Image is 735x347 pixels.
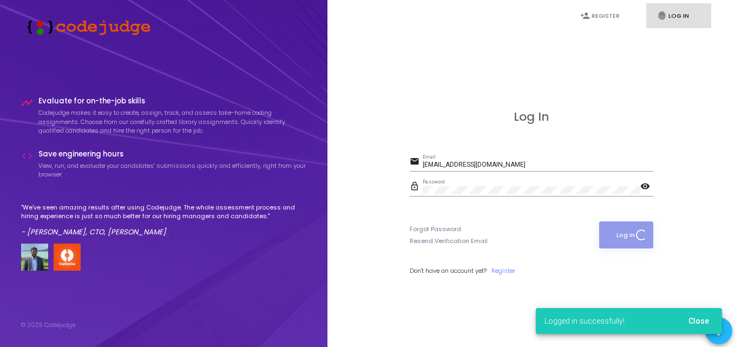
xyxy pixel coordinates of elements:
img: company-logo [54,244,81,271]
a: Register [491,266,515,276]
i: timeline [21,97,33,109]
em: - [PERSON_NAME], CTO, [PERSON_NAME] [21,227,166,237]
span: Don't have an account yet? [410,266,487,275]
p: "We've seen amazing results after using Codejudge. The whole assessment process and hiring experi... [21,203,307,221]
h4: Evaluate for on-the-job skills [38,97,307,106]
a: fingerprintLog In [646,3,711,29]
span: Logged in successfully! [544,316,625,326]
span: Close [688,317,709,325]
i: person_add [580,11,590,21]
a: Resend Verification Email [410,237,488,246]
div: © 2025 Codejudge [21,320,75,330]
img: user image [21,244,48,271]
p: Codejudge makes it easy to create, assign, track, and assess take-home coding assignments. Choose... [38,108,307,135]
a: person_addRegister [569,3,634,29]
mat-icon: email [410,156,423,169]
i: code [21,150,33,162]
i: fingerprint [657,11,667,21]
a: Forgot Password [410,225,461,234]
button: Log In [599,221,653,248]
input: Email [423,161,653,169]
h4: Save engineering hours [38,150,307,159]
mat-icon: visibility [640,181,653,194]
p: View, run, and evaluate your candidates’ submissions quickly and efficiently, right from your bro... [38,161,307,179]
button: Close [680,311,718,331]
mat-icon: lock_outline [410,181,423,194]
h3: Log In [410,110,653,124]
